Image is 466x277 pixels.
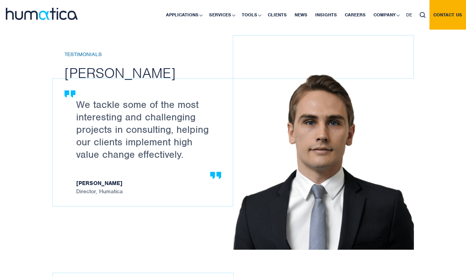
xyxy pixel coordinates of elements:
img: logo [6,8,78,20]
span: DE [406,12,412,18]
p: We tackle some of the most interesting and challenging projects in consulting, helping our client... [76,98,217,161]
h2: [PERSON_NAME] [65,64,244,82]
strong: [PERSON_NAME] [76,180,217,188]
img: Careers [233,71,414,250]
img: search_icon [420,12,426,18]
span: Director, Humatica [76,180,217,194]
h6: Testimonials [65,51,244,58]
